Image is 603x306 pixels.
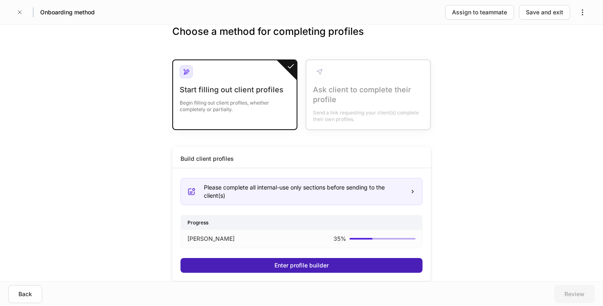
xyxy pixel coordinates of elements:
[180,155,234,163] div: Build client profiles
[526,8,563,16] div: Save and exit
[180,258,423,273] button: Enter profile builder
[519,5,570,20] button: Save and exit
[8,285,42,303] button: Back
[564,290,585,298] div: Review
[180,85,290,95] div: Start filling out client profiles
[204,183,403,200] div: Please complete all internal-use only sections before sending to the client(s)
[172,25,431,51] h3: Choose a method for completing profiles
[452,8,507,16] div: Assign to teammate
[40,8,95,16] h5: Onboarding method
[187,235,235,243] p: [PERSON_NAME]
[181,215,422,230] div: Progress
[554,285,595,303] button: Review
[180,95,290,113] div: Begin filling out client profiles, whether completely or partially.
[274,261,329,269] div: Enter profile builder
[445,5,514,20] button: Assign to teammate
[18,290,32,298] div: Back
[333,235,346,243] p: 35 %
